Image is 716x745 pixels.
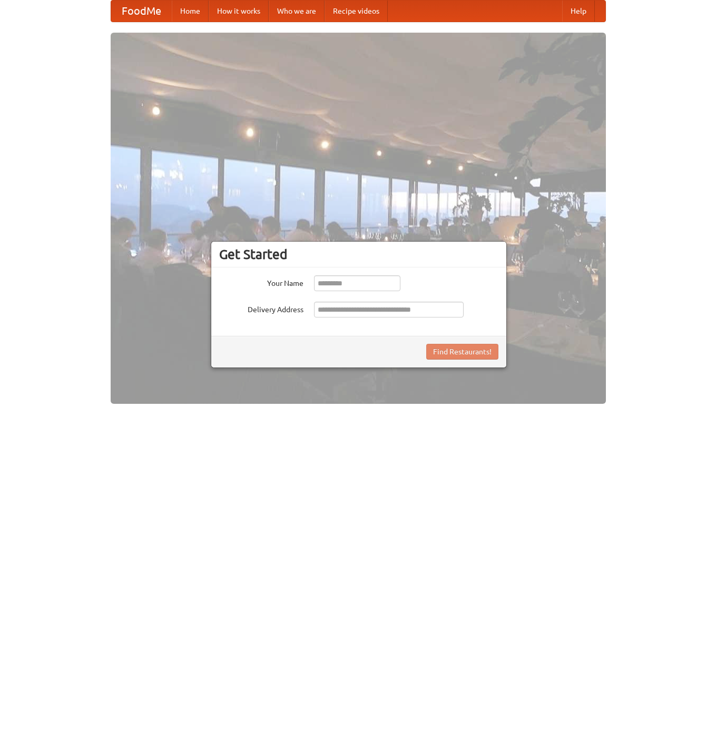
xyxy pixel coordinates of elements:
[172,1,209,22] a: Home
[219,275,303,289] label: Your Name
[562,1,595,22] a: Help
[219,302,303,315] label: Delivery Address
[209,1,269,22] a: How it works
[325,1,388,22] a: Recipe videos
[426,344,498,360] button: Find Restaurants!
[111,1,172,22] a: FoodMe
[269,1,325,22] a: Who we are
[219,246,498,262] h3: Get Started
